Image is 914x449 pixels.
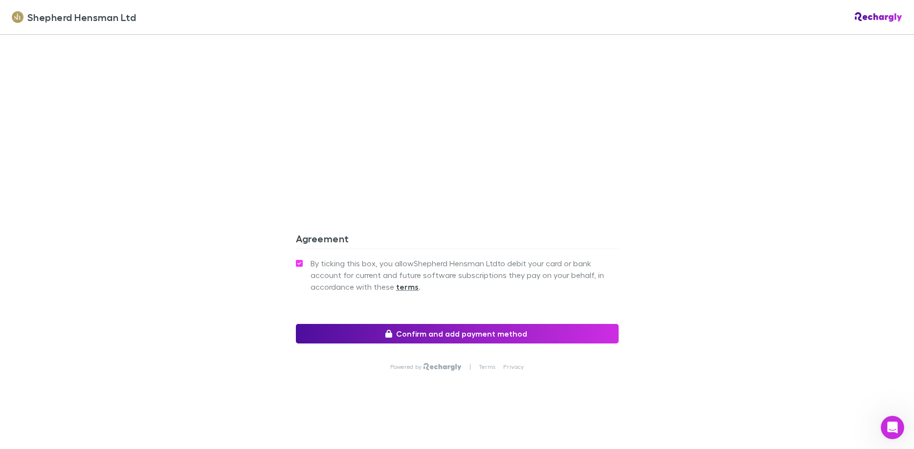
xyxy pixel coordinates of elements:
[396,282,419,292] strong: terms
[311,257,619,293] span: By ticking this box, you allow Shepherd Hensman Ltd to debit your card or bank account for curren...
[296,324,619,343] button: Confirm and add payment method
[469,363,471,371] p: |
[479,363,495,371] a: Terms
[503,363,524,371] a: Privacy
[424,363,461,371] img: Rechargly Logo
[881,416,904,439] iframe: Intercom live chat
[12,11,23,23] img: Shepherd Hensman Ltd's Logo
[390,363,424,371] p: Powered by
[27,10,136,24] span: Shepherd Hensman Ltd
[855,12,902,22] img: Rechargly Logo
[296,233,619,248] h3: Agreement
